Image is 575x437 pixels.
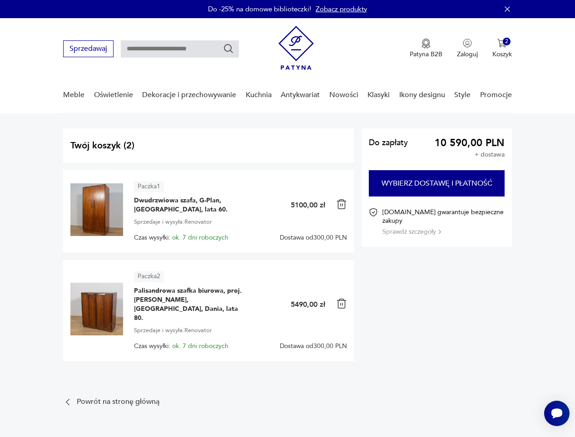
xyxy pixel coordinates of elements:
[421,39,431,49] img: Ikona medalu
[134,181,164,192] article: Paczka 1
[463,39,472,48] img: Ikonka użytkownika
[382,208,504,236] div: [DOMAIN_NAME] gwarantuje bezpieczne zakupy
[70,183,123,236] img: Dwudrzwiowa szafa, G-Plan, Wielka Brytania, lata 60.
[475,151,505,158] p: + dostawa
[280,343,347,350] span: Dostawa od 300,00 PLN
[134,325,212,335] span: Sprzedaje i wysyła: Renovator
[410,39,442,59] a: Ikona medaluPatyna B2B
[223,43,234,54] button: Szukaj
[70,283,123,335] img: Palisandrowa szafka biurowa, proj. Posborg i Meyhoff, Sibast, Dania, lata 80.
[63,40,114,57] button: Sprzedawaj
[480,78,512,113] a: Promocje
[369,170,504,196] button: Wybierz dostawę i płatność
[369,139,408,147] span: Do zapłaty
[336,199,347,210] img: Ikona kosza
[410,50,442,59] p: Patyna B2B
[172,342,228,350] span: ok. 7 dni roboczych
[336,298,347,309] img: Ikona kosza
[438,230,441,234] img: Ikona strzałki w prawo
[367,78,390,113] a: Klasyki
[63,78,84,113] a: Meble
[142,78,236,113] a: Dekoracje i przechowywanie
[134,343,228,350] span: Czas wysyłki:
[454,78,471,113] a: Style
[70,139,347,152] h2: Twój koszyk ( 2 )
[134,234,228,241] span: Czas wysyłki:
[544,401,570,426] iframe: Smartsupp widget button
[329,78,358,113] a: Nowości
[410,39,442,59] button: Patyna B2B
[246,78,272,113] a: Kuchnia
[369,208,378,217] img: Ikona certyfikatu
[63,46,114,53] a: Sprzedawaj
[291,300,325,309] p: 5490,00 zł
[457,50,478,59] p: Zaloguj
[435,139,505,147] span: 10 590,00 PLN
[134,196,248,214] span: Dwudrzwiowa szafa, G-Plan, [GEOGRAPHIC_DATA], lata 60.
[134,217,212,227] span: Sprzedaje i wysyła: Renovator
[134,271,164,282] article: Paczka 2
[382,227,441,236] button: Sprawdź szczegóły
[497,39,506,48] img: Ikona koszyka
[77,399,159,405] p: Powrót na stronę główną
[399,78,445,113] a: Ikony designu
[134,286,248,323] span: Palisandrowa szafka biurowa, proj. [PERSON_NAME], [GEOGRAPHIC_DATA], Dania, lata 80.
[492,39,512,59] button: 2Koszyk
[503,38,511,45] div: 2
[281,78,320,113] a: Antykwariat
[94,78,133,113] a: Oświetlenie
[457,39,478,59] button: Zaloguj
[316,5,367,14] a: Zobacz produkty
[291,200,325,210] p: 5100,00 zł
[492,50,512,59] p: Koszyk
[63,398,159,407] a: Powrót na stronę główną
[278,26,314,70] img: Patyna - sklep z meblami i dekoracjami vintage
[172,233,228,242] span: ok. 7 dni roboczych
[208,5,311,14] p: Do -25% na domowe biblioteczki!
[280,234,347,241] span: Dostawa od 300,00 PLN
